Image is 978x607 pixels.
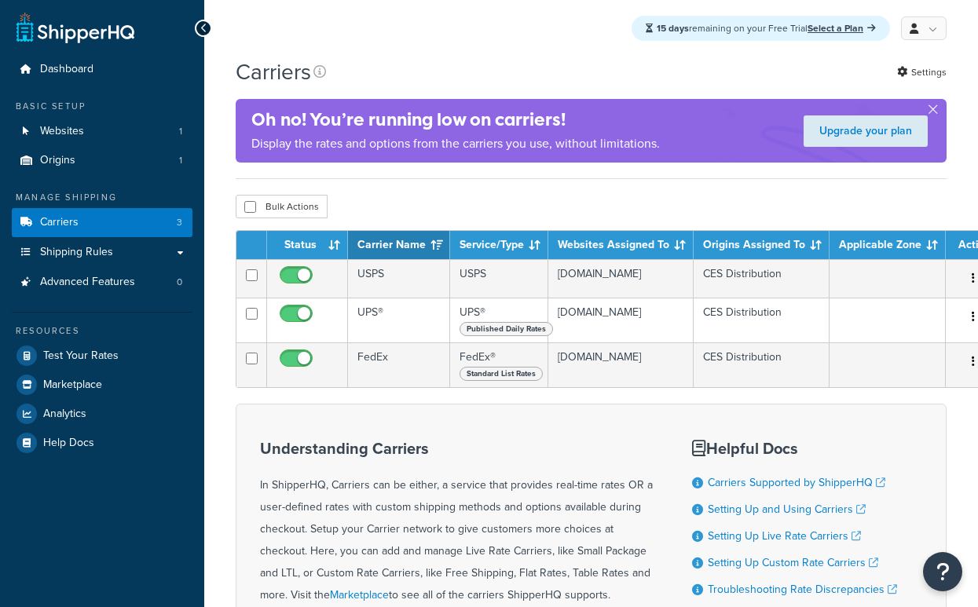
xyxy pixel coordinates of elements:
[251,133,660,155] p: Display the rates and options from the carriers you use, without limitations.
[12,371,192,399] a: Marketplace
[12,238,192,267] a: Shipping Rules
[12,208,192,237] a: Carriers 3
[251,107,660,133] h4: Oh no! You’re running low on carriers!
[177,276,182,289] span: 0
[460,367,543,381] span: Standard List Rates
[694,342,830,387] td: CES Distribution
[632,16,890,41] div: remaining on your Free Trial
[694,298,830,342] td: CES Distribution
[694,231,830,259] th: Origins Assigned To: activate to sort column ascending
[43,437,94,450] span: Help Docs
[43,378,102,392] span: Marketplace
[548,231,694,259] th: Websites Assigned To: activate to sort column ascending
[708,554,878,571] a: Setting Up Custom Rate Carriers
[12,268,192,297] a: Advanced Features 0
[40,276,135,289] span: Advanced Features
[40,63,93,76] span: Dashboard
[12,191,192,204] div: Manage Shipping
[12,268,192,297] li: Advanced Features
[12,342,192,370] a: Test Your Rates
[657,21,689,35] strong: 15 days
[179,154,182,167] span: 1
[330,587,389,603] a: Marketplace
[12,324,192,338] div: Resources
[804,115,928,147] a: Upgrade your plan
[12,146,192,175] a: Origins 1
[177,216,182,229] span: 3
[692,440,897,457] h3: Helpful Docs
[12,208,192,237] li: Carriers
[236,195,328,218] button: Bulk Actions
[548,342,694,387] td: [DOMAIN_NAME]
[12,117,192,146] li: Websites
[348,259,450,298] td: USPS
[12,55,192,84] a: Dashboard
[12,117,192,146] a: Websites 1
[40,154,75,167] span: Origins
[708,501,866,517] a: Setting Up and Using Carriers
[348,298,450,342] td: UPS®
[548,298,694,342] td: [DOMAIN_NAME]
[43,349,119,363] span: Test Your Rates
[16,12,134,43] a: ShipperHQ Home
[450,231,548,259] th: Service/Type: activate to sort column ascending
[548,259,694,298] td: [DOMAIN_NAME]
[40,125,84,138] span: Websites
[708,581,897,598] a: Troubleshooting Rate Discrepancies
[267,231,348,259] th: Status: activate to sort column ascending
[348,231,450,259] th: Carrier Name: activate to sort column ascending
[450,342,548,387] td: FedEx®
[40,216,79,229] span: Carriers
[830,231,946,259] th: Applicable Zone: activate to sort column ascending
[260,440,653,457] h3: Understanding Carriers
[12,146,192,175] li: Origins
[12,400,192,428] a: Analytics
[708,474,885,491] a: Carriers Supported by ShipperHQ
[12,429,192,457] a: Help Docs
[348,342,450,387] td: FedEx
[43,408,86,421] span: Analytics
[450,298,548,342] td: UPS®
[450,259,548,298] td: USPS
[897,61,947,83] a: Settings
[923,552,962,591] button: Open Resource Center
[260,440,653,606] div: In ShipperHQ, Carriers can be either, a service that provides real-time rates OR a user-defined r...
[236,57,311,87] h1: Carriers
[708,528,861,544] a: Setting Up Live Rate Carriers
[808,21,876,35] a: Select a Plan
[40,246,113,259] span: Shipping Rules
[694,259,830,298] td: CES Distribution
[179,125,182,138] span: 1
[12,100,192,113] div: Basic Setup
[460,322,553,336] span: Published Daily Rates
